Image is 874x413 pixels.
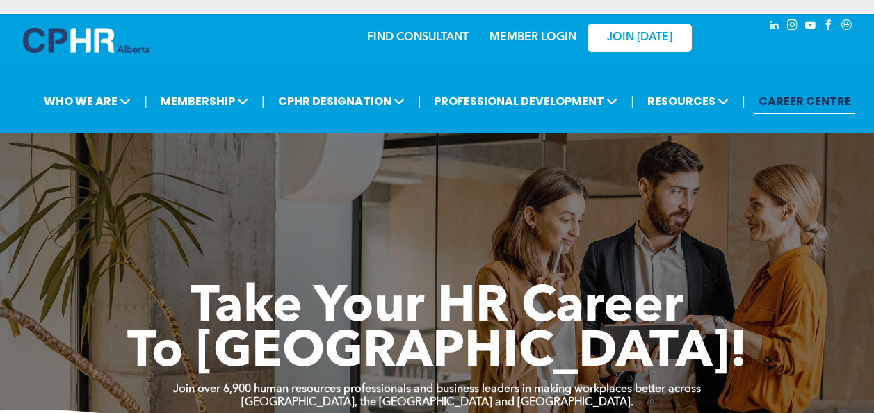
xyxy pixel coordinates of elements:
span: To [GEOGRAPHIC_DATA]! [127,328,747,378]
a: Social network [839,17,855,36]
a: youtube [803,17,818,36]
span: JOIN [DATE] [607,31,672,44]
strong: [GEOGRAPHIC_DATA], the [GEOGRAPHIC_DATA] and [GEOGRAPHIC_DATA]. [241,397,633,408]
li: | [144,87,147,115]
a: MEMBER LOGIN [489,32,576,43]
span: WHO WE ARE [40,88,135,114]
li: | [418,87,421,115]
li: | [261,87,265,115]
span: MEMBERSHIP [156,88,252,114]
a: facebook [821,17,836,36]
a: FIND CONSULTANT [367,32,469,43]
span: PROFESSIONAL DEVELOPMENT [430,88,622,114]
span: Take Your HR Career [191,283,683,333]
a: linkedin [767,17,782,36]
img: A blue and white logo for cp alberta [23,28,149,53]
a: JOIN [DATE] [588,24,692,52]
li: | [631,87,634,115]
strong: Join over 6,900 human resources professionals and business leaders in making workplaces better ac... [173,384,701,395]
span: CPHR DESIGNATION [274,88,409,114]
li: | [742,87,745,115]
a: CAREER CENTRE [754,88,855,114]
span: RESOURCES [643,88,733,114]
a: instagram [785,17,800,36]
